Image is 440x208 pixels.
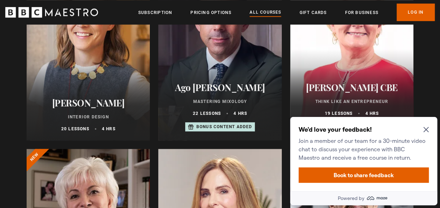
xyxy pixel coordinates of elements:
p: 20 lessons [61,126,89,132]
p: Interior Design [35,114,141,120]
p: Bonus content added [196,124,252,130]
p: 4 hrs [233,110,247,117]
svg: BBC Maestro [5,7,98,18]
button: Close Maze Prompt [136,13,141,18]
h2: [PERSON_NAME] [35,97,141,108]
p: 4 hrs [102,126,116,132]
a: All Courses [250,9,281,16]
a: Pricing Options [190,9,231,16]
a: For business [345,9,378,16]
h2: Ago [PERSON_NAME] [167,82,273,93]
p: Think Like an Entrepreneur [299,98,405,105]
p: Mastering Mixology [167,98,273,105]
a: Powered by maze [3,77,150,91]
p: Join a member of our team for a 30-minute video chat to discuss your experience with BBC Maestro ... [11,22,139,48]
a: Gift Cards [299,9,327,16]
p: 22 lessons [193,110,221,117]
p: 19 lessons [324,110,352,117]
p: 4 hrs [365,110,379,117]
div: Optional study invitation [3,3,150,91]
h2: [PERSON_NAME] CBE [299,82,405,93]
a: Subscription [138,9,172,16]
h2: We'd love your feedback! [11,11,139,20]
a: Log In [397,4,435,21]
nav: Primary [138,4,435,21]
button: Book to share feedback [11,53,141,69]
